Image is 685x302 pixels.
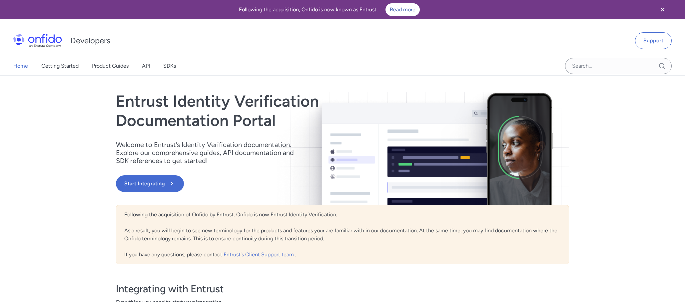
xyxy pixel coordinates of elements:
a: API [142,57,150,75]
input: Onfido search input field [565,58,672,74]
a: Entrust's Client Support team [224,251,295,258]
p: Welcome to Entrust’s Identity Verification documentation. Explore our comprehensive guides, API d... [116,141,303,165]
button: Start Integrating [116,175,184,192]
a: Product Guides [92,57,129,75]
img: Onfido Logo [13,34,62,47]
button: Close banner [650,1,675,18]
a: Getting Started [41,57,79,75]
svg: Close banner [659,6,667,14]
a: SDKs [163,57,176,75]
h1: Developers [70,35,110,46]
h3: Integrating with Entrust [116,282,569,296]
a: Support [635,32,672,49]
div: Following the acquisition of Onfido by Entrust, Onfido is now Entrust Identity Verification. As a... [116,205,569,264]
a: Start Integrating [116,175,433,192]
div: Following the acquisition, Onfido is now known as Entrust. [8,3,650,16]
h1: Entrust Identity Verification Documentation Portal [116,92,433,130]
a: Home [13,57,28,75]
a: Read more [385,3,420,16]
